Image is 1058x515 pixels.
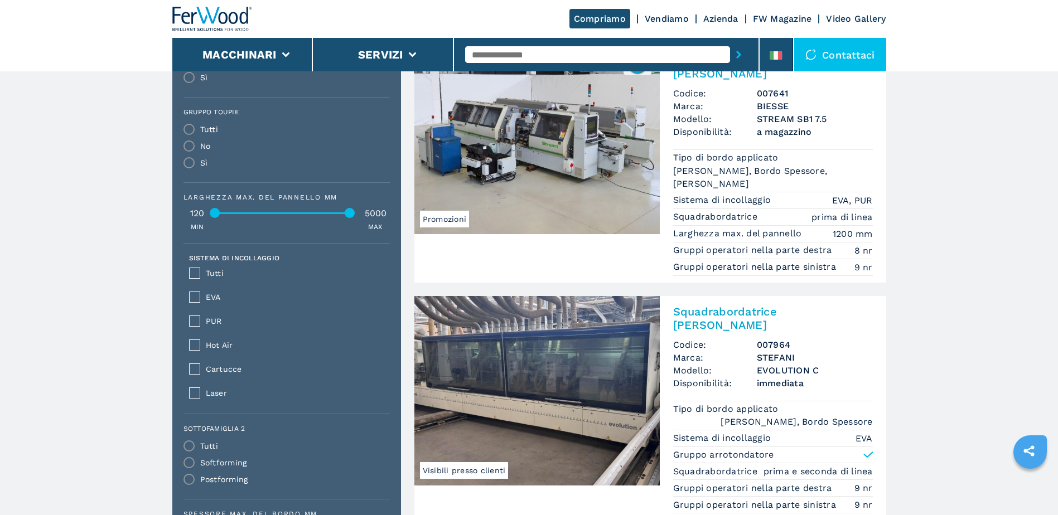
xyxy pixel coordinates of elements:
[420,211,470,227] span: Promozioni
[673,227,805,240] p: Larghezza max. del pannello
[172,7,253,31] img: Ferwood
[757,338,873,351] h3: 007964
[191,222,204,232] p: MIN
[673,125,757,138] span: Disponibilità:
[856,432,873,445] em: EVA
[206,267,383,280] span: Tutti
[673,113,757,125] span: Modello:
[805,49,817,60] img: Contattaci
[673,244,835,256] p: Gruppi operatori nella parte destra
[673,482,835,494] p: Gruppi operatori nella parte destra
[673,499,839,511] p: Gruppi operatori nella parte sinistra
[721,415,872,428] em: [PERSON_NAME], Bordo Spessore
[189,255,280,261] label: Sistema di incollaggio
[764,465,873,478] em: prima e seconda di linea
[826,13,886,24] a: Video Gallery
[703,13,738,24] a: Azienda
[832,194,873,207] em: EVA, PUR
[200,74,208,81] div: Sì
[854,244,873,257] em: 8 nr
[183,109,383,115] label: Gruppo toupie
[854,261,873,274] em: 9 nr
[1011,465,1050,507] iframe: Chat
[673,211,761,223] p: Squadrabordatrice
[414,45,886,282] a: Squadrabordatrice Doppia BIESSE STREAM SB1 7.5Promozioni007641Squadrabordatrice [PERSON_NAME]Codi...
[200,459,247,467] div: Softforming
[414,296,660,485] img: Squadrabordatrice Doppia STEFANI EVOLUTION C
[200,142,211,150] div: No
[757,125,873,138] span: a magazzino
[673,87,757,100] span: Codice:
[202,48,277,61] button: Macchinari
[206,387,383,400] span: Laser
[368,222,383,232] p: MAX
[645,13,689,24] a: Vendiamo
[673,377,757,390] span: Disponibilità:
[200,442,218,450] div: Tutti
[757,113,873,125] h3: STREAM SB1 7.5
[673,432,774,444] p: Sistema di incollaggio
[206,363,383,376] span: Cartucce
[206,291,383,304] span: EVA
[730,42,747,67] button: submit-button
[794,38,886,71] div: Contattaci
[757,100,873,113] h3: BIESSE
[673,465,761,478] p: Squadrabordatrice
[206,315,383,328] span: PUR
[673,449,774,461] p: Gruppo arrotondatore
[673,403,781,415] p: Tipo di bordo applicato
[183,209,211,218] div: 120
[757,87,873,100] h3: 007641
[420,462,509,479] span: Visibili presso clienti
[854,482,873,494] em: 9 nr
[183,425,383,432] label: Sottofamiglia 2
[183,194,390,201] div: Larghezza max. del pannello mm
[1015,437,1043,465] a: sharethis
[833,227,873,240] em: 1200 mm
[673,152,781,164] p: Tipo di bordo applicato
[673,351,757,364] span: Marca:
[569,9,630,28] a: Compriamo
[673,364,757,377] span: Modello:
[673,164,873,190] em: [PERSON_NAME], Bordo Spessore, [PERSON_NAME]
[200,475,248,483] div: Postforming
[362,209,390,218] div: 5000
[673,338,757,351] span: Codice:
[673,305,873,332] h2: Squadrabordatrice [PERSON_NAME]
[414,45,660,234] img: Squadrabordatrice Doppia BIESSE STREAM SB1 7.5
[358,48,403,61] button: Servizi
[200,125,218,133] div: Tutti
[673,261,839,273] p: Gruppi operatori nella parte sinistra
[200,159,208,167] div: Sì
[811,211,873,224] em: prima di linea
[753,13,812,24] a: FW Magazine
[854,498,873,511] em: 9 nr
[757,377,873,390] span: immediata
[673,100,757,113] span: Marca:
[673,194,774,206] p: Sistema di incollaggio
[757,364,873,377] h3: EVOLUTION C
[757,351,873,364] h3: STEFANI
[206,339,383,352] span: Hot Air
